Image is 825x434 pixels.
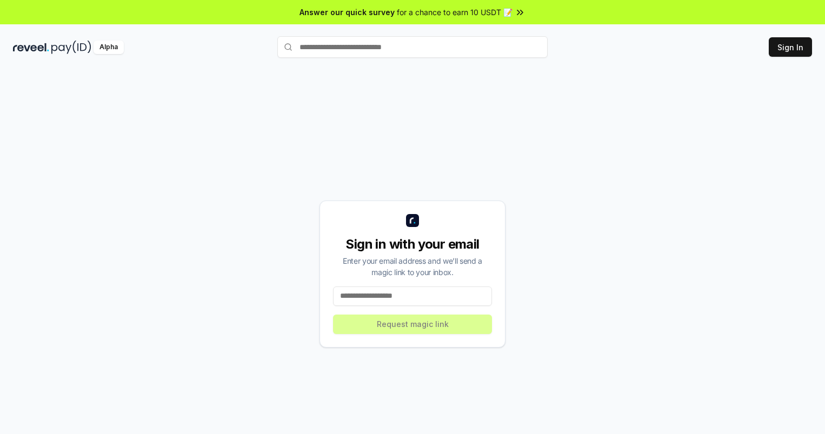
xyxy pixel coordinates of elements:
div: Alpha [94,41,124,54]
div: Enter your email address and we’ll send a magic link to your inbox. [333,255,492,278]
img: logo_small [406,214,419,227]
div: Sign in with your email [333,236,492,253]
span: for a chance to earn 10 USDT 📝 [397,6,513,18]
img: reveel_dark [13,41,49,54]
img: pay_id [51,41,91,54]
button: Sign In [769,37,812,57]
span: Answer our quick survey [300,6,395,18]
